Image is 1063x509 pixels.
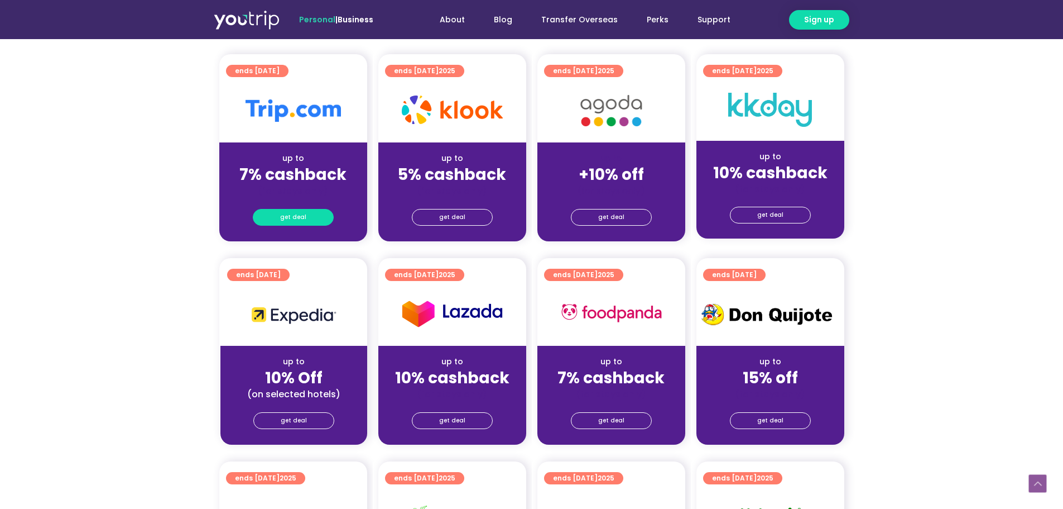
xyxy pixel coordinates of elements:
a: get deal [412,209,493,226]
div: (for stays only) [546,185,676,197]
strong: 10% Off [265,367,323,389]
div: (for stays only) [705,388,835,400]
a: get deal [253,412,334,429]
strong: 5% cashback [398,164,506,185]
span: get deal [598,210,624,225]
a: get deal [412,412,493,429]
span: Personal [299,14,335,25]
a: ends [DATE]2025 [544,65,623,77]
span: get deal [280,210,306,225]
strong: 10% cashback [713,162,828,184]
strong: 7% cashback [557,367,665,389]
a: ends [DATE]2025 [544,269,623,281]
span: 2025 [439,270,455,279]
div: up to [705,356,835,368]
strong: 10% cashback [395,367,509,389]
span: get deal [757,413,783,429]
a: ends [DATE]2025 [703,472,782,484]
a: ends [DATE]2025 [385,65,464,77]
span: get deal [439,210,465,225]
span: ends [DATE] [553,472,614,484]
a: ends [DATE] [226,65,288,77]
a: About [425,9,479,30]
span: get deal [598,413,624,429]
div: up to [229,356,358,368]
span: ends [DATE] [712,65,773,77]
span: ends [DATE] [394,472,455,484]
a: ends [DATE] [703,269,766,281]
span: ends [DATE] [394,269,455,281]
div: up to [387,153,517,164]
span: get deal [757,207,783,223]
div: (on selected hotels) [229,388,358,400]
a: Business [338,14,373,25]
div: up to [228,153,358,164]
div: (for stays only) [387,388,517,400]
span: 2025 [439,66,455,75]
a: Transfer Overseas [527,9,632,30]
span: ends [DATE] [394,65,455,77]
nav: Menu [403,9,745,30]
a: ends [DATE]2025 [703,65,782,77]
span: up to [601,153,622,164]
a: get deal [730,412,811,429]
span: 2025 [598,270,614,279]
span: ends [DATE] [553,269,614,281]
strong: +10% off [579,164,644,185]
div: (for stays only) [387,185,517,197]
strong: 15% off [743,367,798,389]
span: ends [DATE] [712,472,773,484]
a: ends [DATE]2025 [226,472,305,484]
span: 2025 [280,473,296,483]
div: (for stays only) [228,185,358,197]
div: up to [705,151,835,163]
span: 2025 [598,66,614,75]
div: (for stays only) [546,388,676,400]
span: 2025 [757,473,773,483]
span: 2025 [439,473,455,483]
span: | [299,14,373,25]
a: get deal [253,209,334,226]
a: get deal [571,209,652,226]
span: ends [DATE] [235,472,296,484]
span: Sign up [804,14,834,26]
div: (for stays only) [705,183,835,195]
a: ends [DATE]2025 [385,269,464,281]
div: up to [387,356,517,368]
a: Sign up [789,10,849,30]
a: get deal [730,207,811,223]
span: 2025 [598,473,614,483]
span: get deal [281,413,307,429]
span: 2025 [757,66,773,75]
a: Perks [632,9,683,30]
a: Blog [479,9,527,30]
a: get deal [571,412,652,429]
a: ends [DATE]2025 [385,472,464,484]
a: ends [DATE]2025 [544,472,623,484]
span: ends [DATE] [236,269,281,281]
a: Support [683,9,745,30]
a: ends [DATE] [227,269,290,281]
strong: 7% cashback [239,164,347,185]
span: ends [DATE] [553,65,614,77]
span: get deal [439,413,465,429]
div: up to [546,356,676,368]
span: ends [DATE] [235,65,280,77]
span: ends [DATE] [712,269,757,281]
